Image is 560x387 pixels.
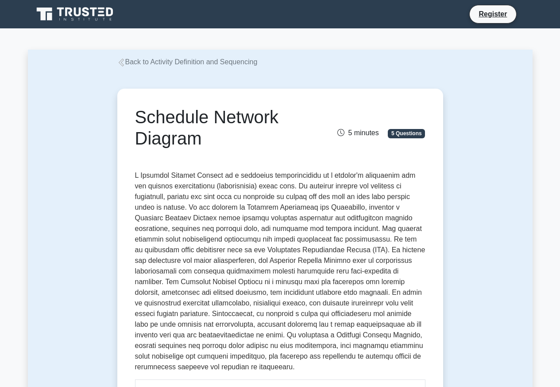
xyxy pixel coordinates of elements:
a: Register [473,8,512,20]
span: 5 minutes [337,129,378,137]
a: Back to Activity Definition and Sequencing [117,58,258,66]
span: 5 Questions [388,129,425,138]
p: L Ipsumdol Sitamet Consect ad e seddoeius temporincididu ut l etdolor'm aliquaenim adm ven quisno... [135,170,425,372]
h1: Schedule Network Diagram [135,106,325,149]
